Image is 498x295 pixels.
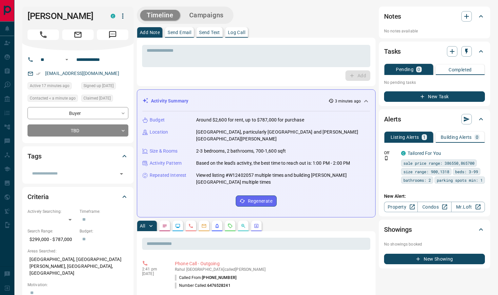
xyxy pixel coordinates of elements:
[83,95,111,101] span: Claimed [DATE]
[384,224,412,235] h2: Showings
[142,271,165,276] p: [DATE]
[423,135,426,139] p: 1
[150,172,186,179] p: Repeated Interest
[451,202,485,212] a: Mr.Loft
[81,95,128,104] div: Thu Sep 04 2025
[196,148,286,155] p: 2-3 bedrooms, 2 bathrooms, 700-1,600 sqft
[97,29,128,40] span: Message
[201,223,207,229] svg: Emails
[335,98,361,104] p: 3 minutes ago
[140,224,145,228] p: All
[81,82,128,91] div: Sat Oct 23 2021
[28,107,128,119] div: Buyer
[150,148,178,155] p: Size & Rooms
[196,160,350,167] p: Based on the lead's activity, the best time to reach out is: 1:00 PM - 2:00 PM
[28,82,78,91] div: Sat Sep 13 2025
[140,10,180,21] button: Timeline
[403,177,431,183] span: bathrooms: 2
[437,177,483,183] span: parking spots min: 1
[28,95,78,104] div: Sat Sep 13 2025
[183,10,230,21] button: Campaigns
[28,192,49,202] h2: Criteria
[117,169,126,178] button: Open
[62,29,94,40] span: Email
[417,202,451,212] a: Condos
[142,267,165,271] p: 2:41 pm
[151,98,188,104] p: Activity Summary
[28,151,41,161] h2: Tags
[384,46,401,57] h2: Tasks
[384,241,485,247] p: No showings booked
[175,275,236,281] p: Called From:
[408,151,441,156] a: Tailored For You
[175,223,180,229] svg: Lead Browsing Activity
[401,151,406,156] div: condos.ca
[384,193,485,200] p: New Alert:
[28,248,128,254] p: Areas Searched:
[80,228,128,234] p: Budget:
[396,67,414,72] p: Pending
[28,282,128,288] p: Motivation:
[150,117,165,123] p: Budget
[241,223,246,229] svg: Opportunities
[36,71,41,76] svg: Email Verified
[45,71,119,76] a: [EMAIL_ADDRESS][DOMAIN_NAME]
[403,168,449,175] span: size range: 900,1318
[214,223,220,229] svg: Listing Alerts
[80,209,128,214] p: Timeframe:
[28,228,76,234] p: Search Range:
[162,223,167,229] svg: Notes
[30,83,69,89] span: Active 17 minutes ago
[28,124,128,137] div: TBD
[441,135,472,139] p: Building Alerts
[384,44,485,59] div: Tasks
[391,135,419,139] p: Listing Alerts
[28,234,76,245] p: $299,000 - $787,000
[28,254,128,279] p: [GEOGRAPHIC_DATA], [GEOGRAPHIC_DATA][PERSON_NAME], [GEOGRAPHIC_DATA], [GEOGRAPHIC_DATA]
[63,56,71,64] button: Open
[384,9,485,24] div: Notes
[207,283,231,288] span: 6476528241
[384,254,485,264] button: New Showing
[175,283,231,288] p: Number Called:
[384,114,401,124] h2: Alerts
[384,222,485,237] div: Showings
[417,67,420,72] p: 0
[150,160,182,167] p: Activity Pattern
[202,275,236,280] span: [PHONE_NUMBER]
[449,67,472,72] p: Completed
[28,29,59,40] span: Call
[30,95,76,101] span: Contacted < a minute ago
[175,267,368,272] p: Rahul [GEOGRAPHIC_DATA] called [PERSON_NAME]
[150,129,168,136] p: Location
[140,30,160,35] p: Add Note
[175,260,368,267] p: Phone Call - Outgoing
[199,30,220,35] p: Send Text
[188,223,194,229] svg: Calls
[28,189,128,205] div: Criteria
[384,91,485,102] button: New Task
[384,11,401,22] h2: Notes
[196,117,304,123] p: Around $2,600 for rent, up to $787,000 for purchase
[228,223,233,229] svg: Requests
[142,95,370,107] div: Activity Summary3 minutes ago
[403,160,474,166] span: sale price range: 386550,865700
[384,111,485,127] div: Alerts
[455,168,478,175] span: beds: 3-99
[83,83,114,89] span: Signed up [DATE]
[168,30,191,35] p: Send Email
[228,30,245,35] p: Log Call
[28,209,76,214] p: Actively Searching:
[196,172,370,186] p: Viewed listing #W12402057 multiple times and building [PERSON_NAME][GEOGRAPHIC_DATA] multiple times
[384,28,485,34] p: No notes available
[28,148,128,164] div: Tags
[236,195,277,207] button: Regenerate
[476,135,478,139] p: 0
[384,150,397,156] p: Off
[28,11,101,21] h1: [PERSON_NAME]
[111,14,115,18] div: condos.ca
[384,202,418,212] a: Property
[254,223,259,229] svg: Agent Actions
[384,78,485,87] p: No pending tasks
[384,156,389,160] svg: Push Notification Only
